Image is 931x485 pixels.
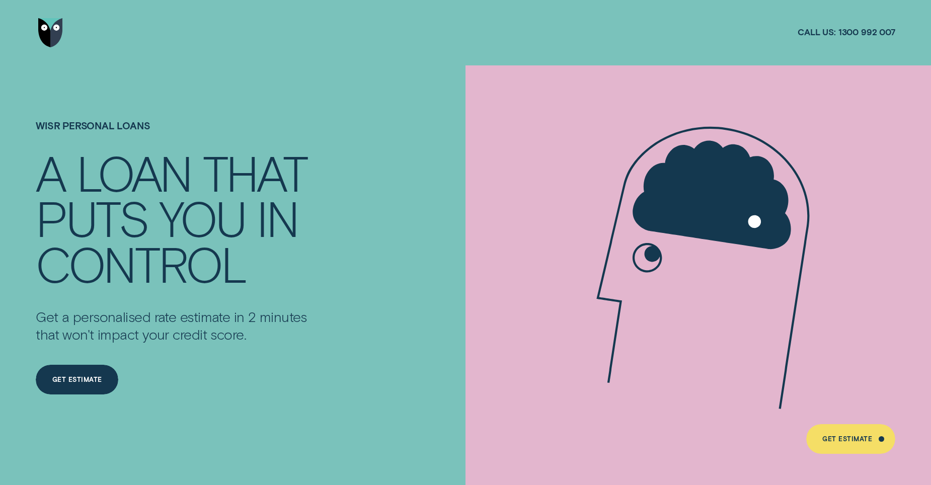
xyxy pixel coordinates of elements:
p: Get a personalised rate estimate in 2 minutes that won't impact your credit score. [36,308,318,343]
div: IN [257,195,297,240]
h1: Wisr Personal Loans [36,120,318,150]
div: YOU [159,195,245,240]
a: Get Estimate [806,424,895,453]
span: Call us: [798,27,836,38]
div: CONTROL [36,241,246,286]
img: Wisr [38,18,63,47]
div: A [36,150,65,195]
div: THAT [203,150,306,195]
span: 1300 992 007 [838,27,895,38]
a: Get Estimate [36,365,118,394]
div: LOAN [76,150,192,195]
h4: A LOAN THAT PUTS YOU IN CONTROL [36,150,318,286]
div: PUTS [36,195,148,240]
a: Call us:1300 992 007 [798,27,895,38]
